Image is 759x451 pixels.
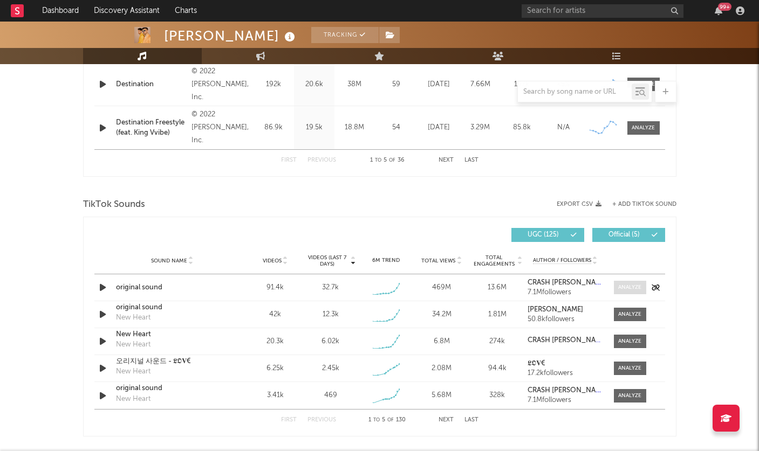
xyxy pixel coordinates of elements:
div: 7.66M [462,79,498,90]
div: 54 [378,122,415,133]
input: Search by song name or URL [518,88,632,96]
div: 42k [250,309,300,320]
div: 32.7k [322,282,339,293]
div: 99 + [718,3,731,11]
div: 328k [472,390,522,401]
span: UGC ( 125 ) [518,232,568,238]
button: First [281,157,297,163]
div: [DATE] [421,79,457,90]
span: Videos (last 7 days) [305,254,349,267]
button: Next [439,157,454,163]
a: New Heart [116,329,229,340]
a: CRASH [PERSON_NAME] 🚀 [528,337,603,344]
div: 6.8M [416,336,467,347]
div: 3.41k [250,390,300,401]
span: TikTok Sounds [83,198,145,211]
a: [PERSON_NAME] [528,306,603,314]
button: Last [464,157,478,163]
strong: CRASH [PERSON_NAME] 🚀 [528,387,618,394]
span: of [387,418,394,422]
div: 469M [416,282,467,293]
div: 1.81M [472,309,522,320]
div: New Heart [116,313,151,323]
div: 2.45k [322,363,339,374]
span: Total Engagements [472,254,516,267]
button: Tracking [311,27,379,43]
a: 오리지널 사운드 - 𝕷𝕺𝐕€ [116,356,229,367]
div: 91.4k [250,282,300,293]
span: Total Views [421,258,455,264]
div: 197k [504,79,540,90]
div: 13.6M [472,282,522,293]
button: 99+ [715,6,722,15]
input: Search for artists [522,4,683,18]
span: of [389,158,395,163]
a: CRASH [PERSON_NAME] 🚀 [528,279,603,287]
div: 1 5 130 [358,414,417,427]
div: 1 5 36 [358,154,417,167]
div: 85.8k [504,122,540,133]
div: 5.68M [416,390,467,401]
a: original sound [116,282,229,293]
a: CRASH [PERSON_NAME] 🚀 [528,387,603,394]
div: New Heart [116,394,151,405]
div: 274k [472,336,522,347]
div: 20.3k [250,336,300,347]
div: 86.9k [256,122,291,133]
div: 34.2M [416,309,467,320]
div: 94.4k [472,363,522,374]
div: 20.6k [297,79,332,90]
div: 17.2k followers [528,370,603,377]
button: + Add TikTok Sound [612,202,676,207]
span: to [373,418,380,422]
a: Destination [116,79,187,90]
span: Videos [263,258,282,264]
strong: [PERSON_NAME] [528,306,583,313]
div: [DATE] [421,122,457,133]
div: <5% [545,79,582,90]
div: 12.3k [323,309,339,320]
div: 3.29M [462,122,498,133]
div: 18.8M [337,122,372,133]
div: New Heart [116,339,151,350]
div: 6M Trend [361,256,411,265]
div: N/A [545,122,582,133]
div: [PERSON_NAME] [164,27,298,45]
div: original sound [116,383,229,394]
span: to [375,158,381,163]
button: Last [464,417,478,423]
div: 38M [337,79,372,90]
div: 50.8k followers [528,316,603,323]
strong: 𝕷𝕺𝐕€ [528,360,545,367]
button: Previous [307,417,336,423]
div: New Heart [116,366,151,377]
button: UGC(125) [511,228,584,242]
div: © 2022 [PERSON_NAME], Inc. [192,65,250,104]
div: © 2022 [PERSON_NAME], Inc. [192,108,250,147]
div: 469 [324,390,337,401]
div: 6.25k [250,363,300,374]
span: Official ( 5 ) [599,232,649,238]
button: First [281,417,297,423]
a: 𝕷𝕺𝐕€ [528,360,603,367]
div: 7.1M followers [528,397,603,404]
span: Author / Followers [533,257,591,264]
button: + Add TikTok Sound [601,202,676,207]
div: 192k [256,79,291,90]
div: 59 [378,79,415,90]
a: Destination Freestyle (feat. King Vvibe) [116,117,187,138]
strong: CRASH [PERSON_NAME] 🚀 [528,279,618,286]
button: Previous [307,157,336,163]
a: original sound [116,302,229,313]
div: 6.02k [322,336,339,347]
button: Export CSV [557,201,601,207]
strong: CRASH [PERSON_NAME] 🚀 [528,337,618,344]
button: Official(5) [592,228,665,242]
div: 19.5k [297,122,332,133]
